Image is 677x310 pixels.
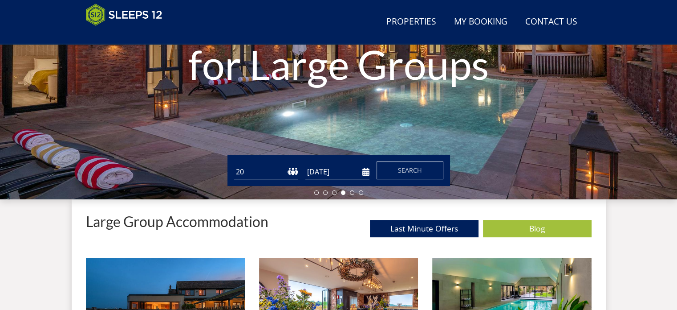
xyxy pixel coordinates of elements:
span: Search [398,166,422,174]
a: Properties [383,12,440,32]
a: Contact Us [522,12,581,32]
a: Blog [483,220,592,237]
a: My Booking [450,12,511,32]
iframe: Customer reviews powered by Trustpilot [81,31,175,39]
button: Search [377,161,443,179]
p: Large Group Accommodation [86,214,268,229]
a: Last Minute Offers [370,220,478,237]
img: Sleeps 12 [86,4,162,26]
input: Arrival Date [305,165,369,179]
